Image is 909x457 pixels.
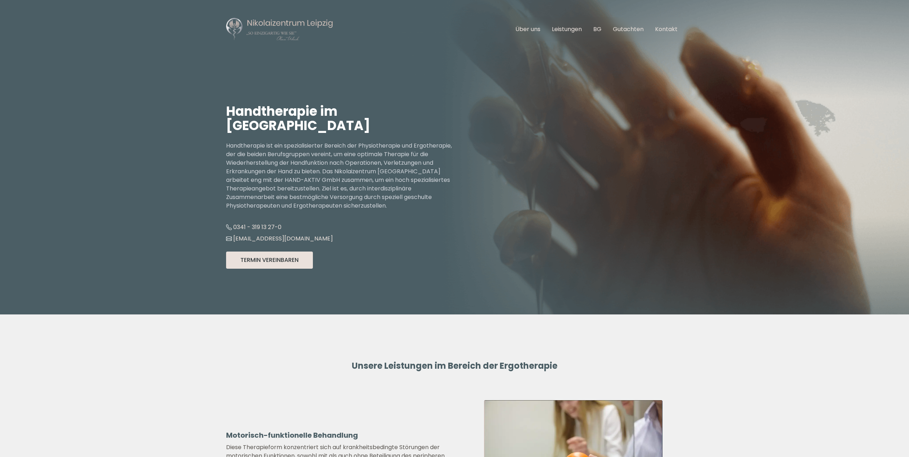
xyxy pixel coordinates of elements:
[552,25,582,33] a: Leistungen
[226,141,455,210] p: Handtherapie ist ein spezialisierter Bereich der Physiotherapie und Ergotherapie, der die beiden ...
[226,360,683,372] h2: Unsere Leistungen im Bereich der Ergotherapie
[226,234,333,243] a: [EMAIL_ADDRESS][DOMAIN_NAME]
[226,430,446,440] h2: Motorisch-funktionelle Behandlung
[515,25,540,33] a: Über uns
[226,252,313,269] button: Termin Vereinbaren
[226,223,281,231] a: 0341 - 319 13 27-0
[226,17,333,41] img: Nikolaizentrum Leipzig Logo
[655,25,678,33] a: Kontakt
[593,25,601,33] a: BG
[613,25,644,33] a: Gutachten
[226,104,455,133] h1: Handtherapie im [GEOGRAPHIC_DATA]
